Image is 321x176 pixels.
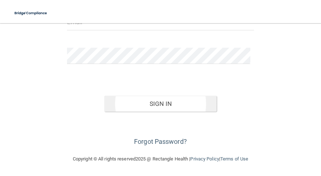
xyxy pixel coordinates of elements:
[220,156,248,162] a: Terms of Use
[190,156,219,162] a: Privacy Policy
[28,147,293,171] div: Copyright © All rights reserved 2025 @ Rectangle Health | |
[134,138,187,145] a: Forgot Password?
[11,6,51,21] img: bridge_compliance_login_screen.278c3ca4.svg
[104,96,217,112] button: Sign In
